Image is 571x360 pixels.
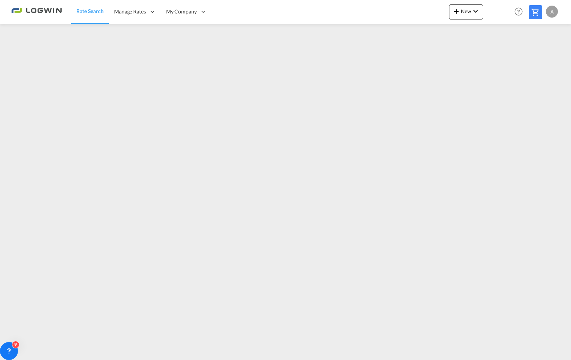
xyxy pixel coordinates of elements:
[452,8,480,14] span: New
[512,5,529,19] div: Help
[166,8,197,15] span: My Company
[11,3,62,20] img: 2761ae10d95411efa20a1f5e0282d2d7.png
[471,7,480,16] md-icon: icon-chevron-down
[449,4,483,19] button: icon-plus 400-fgNewicon-chevron-down
[546,6,558,18] div: A
[114,8,146,15] span: Manage Rates
[452,7,461,16] md-icon: icon-plus 400-fg
[512,5,525,18] span: Help
[76,8,104,14] span: Rate Search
